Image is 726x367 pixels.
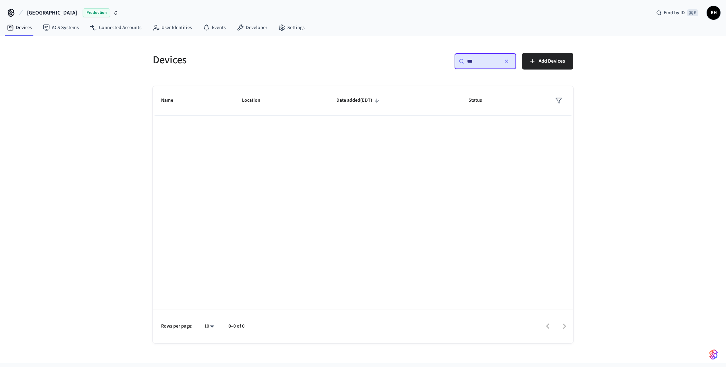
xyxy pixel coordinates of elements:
[651,7,704,19] div: Find by ID⌘ K
[27,9,77,17] span: [GEOGRAPHIC_DATA]
[273,21,310,34] a: Settings
[1,21,37,34] a: Devices
[37,21,84,34] a: ACS Systems
[84,21,147,34] a: Connected Accounts
[161,323,193,330] p: Rows per page:
[707,7,720,19] span: EH
[231,21,273,34] a: Developer
[687,9,698,16] span: ⌘ K
[468,95,491,106] span: Status
[522,53,573,70] button: Add Devices
[201,321,217,331] div: 10
[147,21,197,34] a: User Identities
[664,9,685,16] span: Find by ID
[242,95,269,106] span: Location
[161,95,182,106] span: Name
[229,323,244,330] p: 0–0 of 0
[197,21,231,34] a: Events
[153,53,359,67] h5: Devices
[83,8,110,17] span: Production
[707,6,720,20] button: EH
[539,57,565,66] span: Add Devices
[709,349,718,360] img: SeamLogoGradient.69752ec5.svg
[336,95,381,106] span: Date added(EDT)
[153,86,573,116] table: sticky table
